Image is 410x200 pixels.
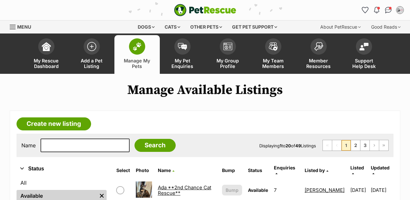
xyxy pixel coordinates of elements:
[341,35,387,74] a: Support Help Desk
[174,4,236,16] img: logo-e224e6f780fb5917bec1dbf3a21bbac754714ae5b6737aabdf751b685950b380.svg
[280,143,282,148] strong: 1
[178,43,187,50] img: pet-enquiries-icon-7e3ad2cf08bfb03b45e93fb7055b45f3efa6380592205ae92323e6603595dc1f.svg
[17,177,107,189] a: All
[397,7,403,13] img: Daniela profile pic
[269,42,278,51] img: team-members-icon-5396bd8760b3fe7c0b43da4ab00e1e3bb1a5d9ba89233759b79545d2d3fc5d0d.svg
[371,5,382,15] button: Notifications
[42,42,51,51] img: dashboard-icon-eb2f2d2d3e046f16d808141f083e7271f6b2e854fb5c12c21221c1fb7104beca.svg
[10,20,36,32] a: Menu
[371,165,390,176] a: Updated
[226,187,239,193] span: Bump
[158,167,171,173] span: Name
[17,117,91,130] a: Create new listing
[349,58,379,69] span: Support Help Desk
[383,5,393,15] a: Conversations
[314,42,323,51] img: member-resources-icon-8e73f808a243e03378d46382f2149f9095a855e16c252ad45f914b54edf8863c.svg
[360,5,405,15] ul: Account quick links
[304,58,333,69] span: Member Resources
[360,5,370,15] a: Favourites
[295,143,301,148] strong: 49
[370,140,379,151] a: Next page
[136,181,152,198] img: Ada **2nd Chance Cat Rescue**
[385,7,392,13] img: chat-41dd97257d64d25036548639549fe6c8038ab92f7586957e7f3b1b290dea8141.svg
[17,165,107,173] button: Status
[251,35,296,74] a: My Team Members
[323,140,332,151] span: First page
[332,140,341,151] span: Previous page
[133,42,142,51] img: manage-my-pets-icon-02211641906a0b7f246fdf0571729dbe1e7629f14944591b6c1af311fb30b64b.svg
[395,5,405,15] button: My account
[21,142,36,148] label: Name
[316,20,365,33] div: About PetRescue
[305,187,345,193] a: [PERSON_NAME]
[274,165,295,176] a: Enquiries
[228,20,282,33] div: Get pet support
[274,165,295,170] span: translation missing: en.admin.listings.index.attributes.enquiries
[351,140,360,151] a: Page 2
[77,58,106,69] span: Add a Pet Listing
[168,58,197,69] span: My Pet Enquiries
[160,35,205,74] a: My Pet Enquiries
[114,35,160,74] a: Manage My Pets
[259,58,288,69] span: My Team Members
[350,165,364,176] a: Listed
[69,35,114,74] a: Add a Pet Listing
[123,58,152,69] span: Manage My Pets
[222,185,242,195] button: Bump
[322,140,389,151] nav: Pagination
[286,143,291,148] strong: 20
[259,143,316,148] span: Displaying to of Listings
[133,20,159,33] div: Dogs
[32,58,61,69] span: My Rescue Dashboard
[114,163,133,178] th: Select
[174,4,236,16] a: PetRescue
[135,139,176,152] input: Search
[24,35,69,74] a: My Rescue Dashboard
[17,24,31,30] span: Menu
[219,163,245,178] th: Bump
[360,140,369,151] a: Page 3
[87,42,96,51] img: add-pet-listing-icon-0afa8454b4691262ce3f59096e99ab1cd57d4a30225e0717b998d2c9b9846f56.svg
[350,165,364,170] span: Listed
[223,43,232,50] img: group-profile-icon-3fa3cf56718a62981997c0bc7e787c4b2cf8bcc04b72c1350f741eb67cf2f40e.svg
[158,167,174,173] a: Name
[379,140,388,151] a: Last page
[342,140,351,151] span: Page 1
[305,167,325,173] span: Listed by
[158,184,211,196] a: Ada **2nd Chance Cat Rescue**
[245,163,271,178] th: Status
[305,167,328,173] a: Listed by
[205,35,251,74] a: My Group Profile
[359,43,369,50] img: help-desk-icon-fdf02630f3aa405de69fd3d07c3f3aa587a6932b1a1747fa1d2bba05be0121f9.svg
[160,20,185,33] div: Cats
[248,187,268,193] span: Available
[296,35,341,74] a: Member Resources
[133,163,155,178] th: Photo
[371,165,390,170] span: Updated
[186,20,227,33] div: Other pets
[367,20,405,33] div: Good Reads
[213,58,242,69] span: My Group Profile
[374,7,379,13] img: notifications-46538b983faf8c2785f20acdc204bb7945ddae34d4c08c2a6579f10ce5e182be.svg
